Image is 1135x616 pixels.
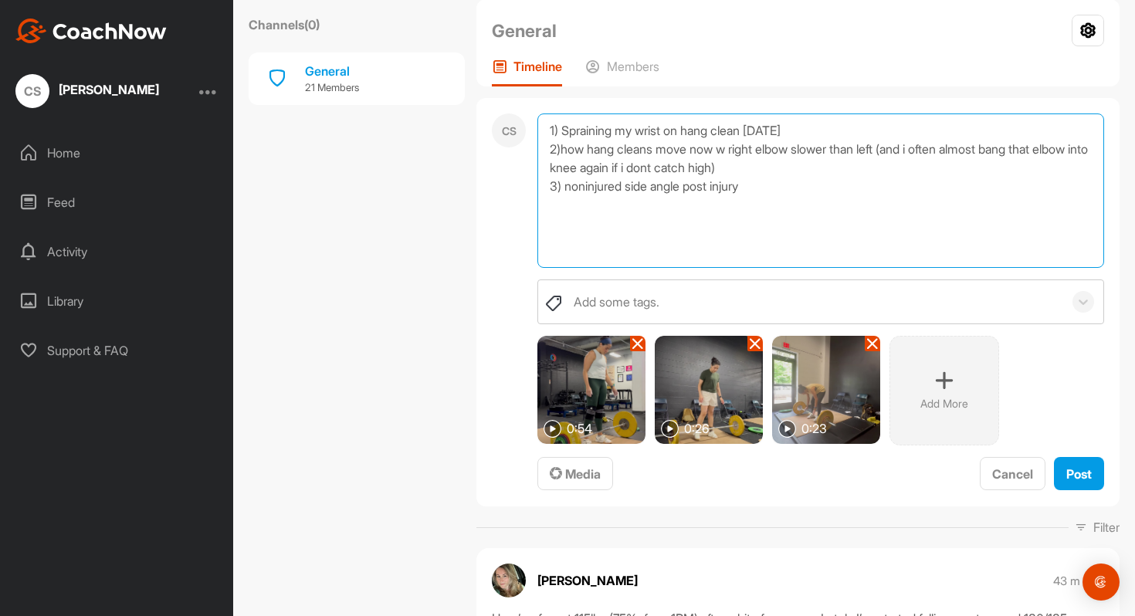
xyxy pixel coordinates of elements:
p: 0:54 [567,419,592,438]
div: [PERSON_NAME] [59,83,159,96]
img: thumbnail [655,336,763,444]
p: [PERSON_NAME] [537,571,638,590]
label: Channels ( 0 ) [249,15,320,34]
div: Support & FAQ [8,331,226,370]
span: Post [1066,466,1092,482]
p: Add More [920,396,968,411]
h2: General [492,18,557,44]
div: Library [8,282,226,320]
img: thumbnail [772,336,880,444]
div: Activity [8,232,226,271]
img: play [661,420,679,438]
button: Media [537,457,613,490]
p: 21 Members [305,80,359,96]
div: Add some tags. [574,293,659,311]
div: thumbnailplay0:54 [537,336,645,444]
span: Media [550,466,601,482]
img: avatar [492,564,526,597]
textarea: 1) Spraining my wrist on hang clean [DATE] 2)how hang cleans move now w right elbow slower than l... [537,113,1104,268]
button: Cancel [980,457,1045,490]
span: Cancel [992,466,1033,482]
img: play [544,420,561,438]
button: Post [1054,457,1104,490]
img: play [778,420,796,438]
div: Home [8,134,226,172]
p: Filter [1093,518,1120,536]
div: Open Intercom Messenger [1082,564,1120,601]
p: 0:23 [801,419,827,438]
div: thumbnailplay0:23 [772,336,880,444]
div: CS [15,74,49,108]
img: CoachNow [15,19,167,43]
img: thumbnail [537,336,645,444]
p: Timeline [513,59,562,74]
div: Feed [8,183,226,222]
div: General [305,62,359,80]
p: Members [607,59,659,74]
div: thumbnailplay0:26 [655,336,763,444]
div: CS [492,113,526,147]
p: 0:26 [684,419,709,438]
p: 43 m [1053,574,1080,589]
